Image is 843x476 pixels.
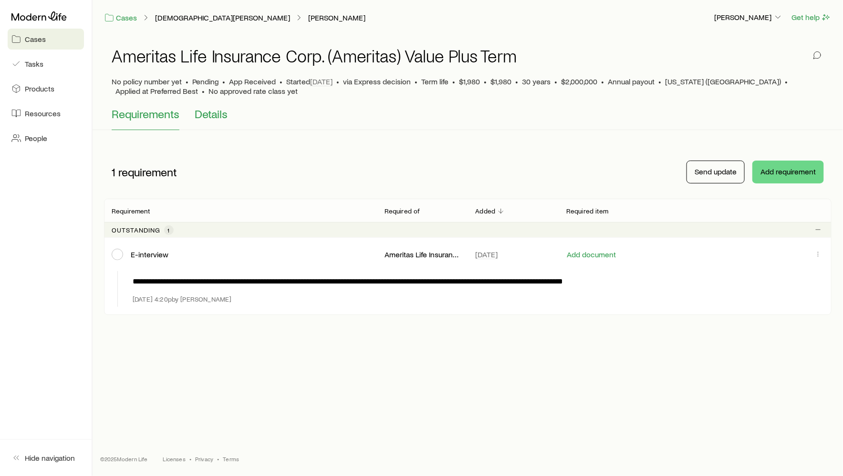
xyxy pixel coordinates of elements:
a: Licenses [163,455,186,463]
span: Hide navigation [25,453,75,463]
p: Pending [192,77,219,86]
span: 1 [112,165,115,179]
button: Hide navigation [8,447,84,468]
p: [DATE] 4:20p by [PERSON_NAME] [133,295,231,303]
p: E-interview [131,250,168,259]
span: • [186,77,188,86]
button: [DEMOGRAPHIC_DATA][PERSON_NAME] [155,13,291,22]
a: [PERSON_NAME] [308,13,366,22]
span: People [25,133,47,143]
span: Tasks [25,59,43,69]
span: • [452,77,455,86]
span: No policy number yet [112,77,182,86]
h1: Ameritas Life Insurance Corp. (Ameritas) Value Plus Term [112,46,517,65]
button: Send update [687,161,745,183]
span: • [415,77,417,86]
span: [US_STATE] ([GEOGRAPHIC_DATA]) [665,77,781,86]
span: • [336,77,339,86]
p: © 2025 Modern Life [100,455,148,463]
span: Annual payout [608,77,655,86]
button: Add document [566,250,616,259]
span: • [217,455,219,463]
a: Privacy [195,455,213,463]
span: Details [195,107,228,121]
span: • [785,77,788,86]
a: Resources [8,103,84,124]
span: Requirements [112,107,179,121]
span: • [658,77,661,86]
span: Products [25,84,54,93]
span: • [222,77,225,86]
p: Outstanding [112,226,160,234]
span: Resources [25,109,61,118]
a: People [8,128,84,149]
span: • [554,77,557,86]
span: via Express decision [343,77,411,86]
p: Ameritas Life Insurance Corp. (Ameritas) [385,250,460,259]
span: Term life [421,77,448,86]
span: $1,980 [490,77,511,86]
span: • [601,77,604,86]
a: Products [8,78,84,99]
a: Tasks [8,53,84,74]
p: Requirement [112,207,150,215]
span: No approved rate class yet [208,86,298,96]
p: Required item [566,207,608,215]
span: [DATE] [310,77,333,86]
span: • [484,77,487,86]
button: [PERSON_NAME] [714,12,783,23]
span: • [280,77,282,86]
a: Terms [223,455,239,463]
span: $1,980 [459,77,480,86]
span: 1 [168,226,170,234]
p: Required of [385,207,420,215]
p: [PERSON_NAME] [714,12,783,22]
span: Applied at Preferred Best [115,86,198,96]
a: Cases [8,29,84,50]
span: [DATE] [476,250,498,259]
span: $2,000,000 [561,77,597,86]
span: requirement [118,165,177,179]
span: • [202,86,205,96]
div: Application details tabs [112,107,824,130]
span: App Received [229,77,276,86]
a: Cases [104,12,137,23]
span: Cases [25,34,46,44]
p: Added [476,207,496,215]
p: Started [286,77,333,86]
span: • [515,77,518,86]
span: 30 years [522,77,551,86]
button: Get help [791,12,832,23]
span: • [189,455,191,463]
button: Add requirement [752,161,824,183]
